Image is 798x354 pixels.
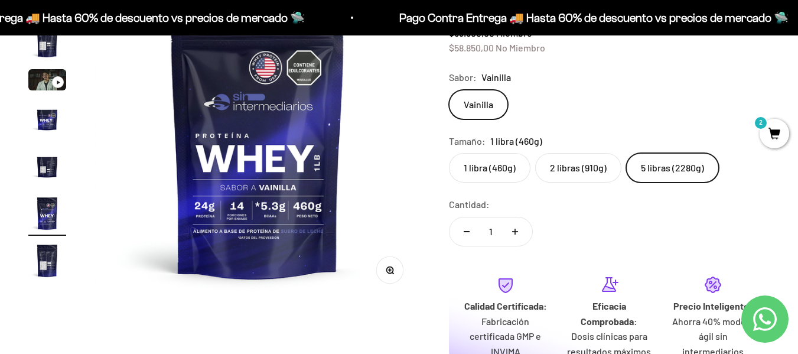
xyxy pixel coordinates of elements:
[28,147,66,189] button: Ir al artículo 5
[481,70,511,85] span: Vainilla
[498,217,532,246] button: Aumentar cantidad
[28,100,66,138] img: Proteína Whey - Vainilla
[28,194,66,232] img: Proteína Whey - Vainilla
[449,134,486,149] legend: Tamaño:
[28,100,66,141] button: Ir al artículo 4
[496,42,545,53] span: No Miembro
[28,194,66,236] button: Ir al artículo 6
[673,300,753,311] strong: Precio Inteligente:
[28,242,66,283] button: Ir al artículo 7
[28,22,66,63] button: Ir al artículo 2
[760,128,789,141] a: 2
[450,217,484,246] button: Reducir cantidad
[28,69,66,94] button: Ir al artículo 3
[28,147,66,185] img: Proteína Whey - Vainilla
[754,116,768,130] mark: 2
[581,300,637,327] strong: Eficacia Comprobada:
[373,8,762,27] p: Pago Contra Entrega 🚚 Hasta 60% de descuento vs precios de mercado 🛸
[449,42,494,53] span: $58.850,00
[449,70,477,85] legend: Sabor:
[464,300,547,311] strong: Calidad Certificada:
[449,197,490,212] label: Cantidad:
[28,22,66,60] img: Proteína Whey - Vainilla
[449,27,494,38] span: $53.500,00
[490,134,542,149] span: 1 libra (460g)
[496,27,532,38] span: Miembro
[28,242,66,280] img: Proteína Whey - Vainilla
